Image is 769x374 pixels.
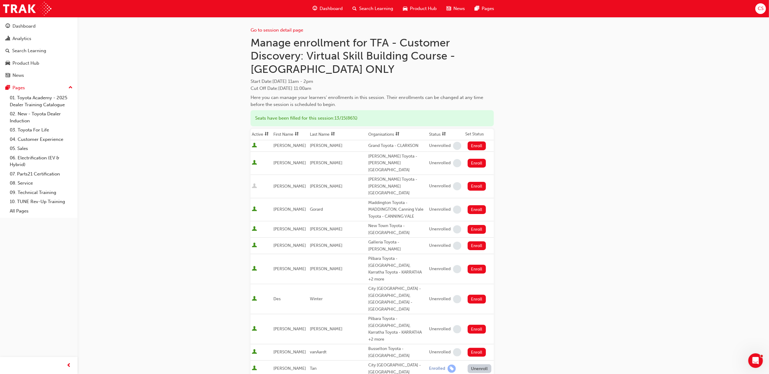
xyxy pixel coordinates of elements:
div: [PERSON_NAME] Toyota - [PERSON_NAME][GEOGRAPHIC_DATA] [368,153,427,174]
div: Search Learning [12,47,46,54]
button: Enroll [468,225,486,234]
div: Unenrolled [429,296,451,302]
a: pages-iconPages [470,2,499,15]
span: learningRecordVerb_NONE-icon [453,242,461,250]
button: Enroll [468,265,486,274]
a: 03. Toyota For Life [7,125,75,135]
span: [PERSON_NAME] [310,184,342,189]
span: [PERSON_NAME] [273,226,306,232]
span: [PERSON_NAME] [310,226,342,232]
span: car-icon [403,5,407,12]
button: Enroll [468,295,486,304]
div: Unenrolled [429,349,451,355]
div: Unenrolled [429,183,451,189]
span: learningRecordVerb_NONE-icon [453,225,461,233]
span: up-icon [68,84,73,92]
div: Unenrolled [429,143,451,149]
div: News [12,72,24,79]
span: User is active [252,243,257,249]
div: Product Hub [12,60,39,67]
a: 08. Service [7,178,75,188]
span: User is active [252,160,257,166]
span: learningRecordVerb_NONE-icon [453,265,461,273]
span: Tan [310,366,317,371]
div: Dashboard [12,23,36,30]
a: 04. Customer Experience [7,135,75,144]
a: Product Hub [2,58,75,69]
span: learningRecordVerb_NONE-icon [453,206,461,214]
span: User is active [252,365,257,372]
span: learningRecordVerb_ENROLL-icon [448,365,456,373]
span: Dashboard [320,5,343,12]
span: learningRecordVerb_NONE-icon [453,348,461,356]
button: Unenroll [468,364,491,373]
span: [PERSON_NAME] [273,143,306,148]
th: Set Status [464,129,494,140]
span: Pages [482,5,494,12]
span: Cut Off Date : [DATE] 11:00am [251,86,311,91]
span: [PERSON_NAME] [273,266,306,271]
span: pages-icon [5,85,10,91]
button: Enroll [468,159,486,168]
th: Toggle SortBy [251,129,272,140]
div: Unenrolled [429,266,451,272]
button: Pages [2,82,75,93]
button: CS [755,3,766,14]
th: Toggle SortBy [309,129,367,140]
span: learningRecordVerb_NONE-icon [453,325,461,333]
button: Enroll [468,141,486,150]
a: 10. TUNE Rev-Up Training [7,197,75,206]
span: Product Hub [410,5,437,12]
span: pages-icon [475,5,479,12]
th: Toggle SortBy [272,129,309,140]
button: Enroll [468,348,486,357]
a: 09. Technical Training [7,188,75,197]
span: car-icon [5,61,10,66]
span: User is active [252,266,257,272]
div: City [GEOGRAPHIC_DATA] - [GEOGRAPHIC_DATA], [GEOGRAPHIC_DATA] - [GEOGRAPHIC_DATA] [368,285,427,313]
span: search-icon [5,48,10,54]
span: News [453,5,465,12]
span: [PERSON_NAME] [273,326,306,331]
a: 07. Parts21 Certification [7,169,75,179]
span: [PERSON_NAME] [273,243,306,248]
span: User is active [252,326,257,332]
span: news-icon [5,73,10,78]
a: 05. Sales [7,144,75,153]
span: sorting-icon [331,132,335,137]
a: 06. Electrification (EV & Hybrid) [7,153,75,169]
iframe: Intercom live chat [748,353,763,368]
span: [PERSON_NAME] [273,207,306,212]
span: User is active [252,143,257,149]
span: search-icon [352,5,357,12]
span: learningRecordVerb_NONE-icon [453,159,461,167]
span: User is active [252,296,257,302]
span: [PERSON_NAME] [273,184,306,189]
a: search-iconSearch Learning [348,2,398,15]
div: Grand Toyota - CLARKSON [368,142,427,149]
div: Unenrolled [429,160,451,166]
div: Unenrolled [429,243,451,249]
span: [PERSON_NAME] [310,143,342,148]
span: sorting-icon [265,132,269,137]
a: 02. New - Toyota Dealer Induction [7,109,75,125]
span: learningRecordVerb_NONE-icon [453,142,461,150]
span: sorting-icon [295,132,299,137]
span: [PERSON_NAME] [310,243,342,248]
img: Trak [3,2,51,15]
span: news-icon [446,5,451,12]
a: Search Learning [2,45,75,56]
div: Pilbara Toyota - [GEOGRAPHIC_DATA], Karratha Toyota - KARRATHA +2 more [368,255,427,283]
span: Des [273,296,281,301]
a: news-iconNews [442,2,470,15]
a: Analytics [2,33,75,44]
span: Search Learning [359,5,393,12]
div: Maddington Toyota - MADDINGTON, Canning Vale Toyota - CANNING VALE [368,199,427,220]
span: [DATE] 11am - 2pm [272,79,313,84]
button: Enroll [468,182,486,191]
button: Enroll [468,205,486,214]
th: Toggle SortBy [428,129,464,140]
span: learningRecordVerb_NONE-icon [453,182,461,190]
a: Go to session detail page [251,27,303,33]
